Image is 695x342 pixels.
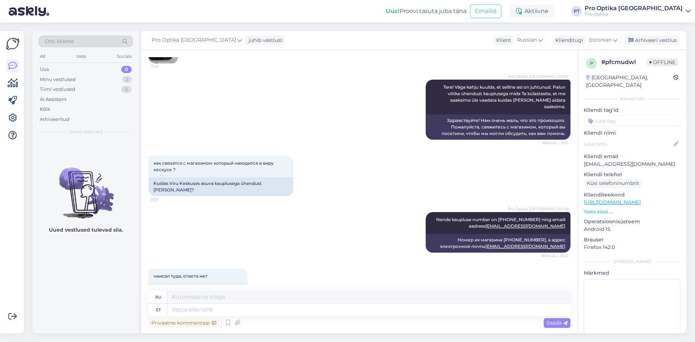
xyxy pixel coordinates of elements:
span: Tere! Väga kahju kuulda, et selline asi on juhtunud. Palun võtke ühendust kauplusega mida Te küla... [443,84,566,109]
p: [EMAIL_ADDRESS][DOMAIN_NAME] [584,160,681,168]
div: Arhiveeri vestlus [624,35,680,45]
div: Pro Optika [585,11,683,17]
span: Russian [517,36,537,44]
p: Operatsioonisüsteem [584,218,681,225]
div: Arhiveeritud [40,116,69,123]
div: Tiimi vestlused [40,86,75,93]
b: Uus! [386,8,400,14]
div: # pfcmudwl [601,58,646,67]
div: Kõik [40,106,50,113]
span: 7:48 [151,64,178,69]
a: Pro Optika [GEOGRAPHIC_DATA]Pro Optika [585,5,691,17]
input: Lisa nimi [584,140,672,148]
p: Vaata edasi ... [584,208,681,215]
p: Kliendi tag'id [584,106,681,114]
div: [PERSON_NAME] [584,258,681,265]
span: Pro Optika [GEOGRAPHIC_DATA] [508,74,568,79]
div: Aktiivne [510,5,554,18]
span: Pro Optika [GEOGRAPHIC_DATA] [152,36,236,44]
div: et [156,304,161,316]
span: Nende kaupluse number on [PHONE_NUMBER] ning emaili aadress [436,217,566,229]
div: Web [75,52,88,61]
div: Kliendi info [584,96,681,102]
span: Offline [646,58,678,66]
div: 0 [121,66,132,73]
span: Estonian [589,36,611,44]
div: Uus [40,66,49,73]
p: Brauser [584,236,681,244]
div: Klienditugi [552,37,583,44]
a: [EMAIL_ADDRESS][DOMAIN_NAME] [485,223,565,229]
img: No chats [33,155,139,220]
div: All [38,52,47,61]
div: Klient [493,37,511,44]
input: Lisa tag [584,115,681,126]
div: [GEOGRAPHIC_DATA], [GEOGRAPHIC_DATA] [586,74,673,89]
div: [PERSON_NAME] sinna, vastust ei tulnud [148,284,248,296]
div: juhib vestlust [246,37,283,44]
div: PT [572,6,582,16]
div: Proovi tasuta juba täna: [386,7,467,16]
img: Askly Logo [6,37,20,51]
span: как связатся с магазином который находится в виру кескусе ? [153,160,275,172]
a: [URL][DOMAIN_NAME] [584,199,641,206]
div: Privaatne kommentaar [148,318,219,328]
button: Emailid [470,4,501,18]
div: AI Assistent [40,96,67,103]
span: Nähtud ✓ 9:40 [541,253,568,258]
div: Pro Optika [GEOGRAPHIC_DATA] [585,5,683,11]
div: Küsi telefoninumbrit [584,178,642,188]
div: Minu vestlused [40,76,76,83]
div: Kuidas Viru Keskuses asuva kauplusega ühendust [PERSON_NAME]? [148,177,293,196]
p: Kliendi nimi [584,129,681,137]
p: Firefox 142.0 [584,244,681,251]
p: Kliendi telefon [584,171,681,178]
div: Номер их магазина [PHONE_NUMBER], а адрес электронной почты [426,234,570,253]
div: Здравствуйте! Нам очень жаль, что это произошло. Пожалуйста, свяжитесь с магазином, который вы по... [426,114,570,140]
span: Pro Optika [GEOGRAPHIC_DATA] [508,206,568,212]
a: [EMAIL_ADDRESS][DOMAIN_NAME] [485,244,565,249]
p: Uued vestlused tulevad siia. [49,226,123,234]
span: Saada [547,320,568,326]
span: 9:39 [151,197,178,202]
span: p [590,60,593,66]
span: Nähtud ✓ 9:01 [541,140,568,145]
p: Klienditeekond [584,191,681,199]
p: Android 15 [584,225,681,233]
p: Kliendi email [584,153,681,160]
span: Otsi kliente [45,38,74,45]
div: 0 [121,86,132,93]
div: ru [155,291,161,303]
span: наисал туда, ответа нет [153,273,207,279]
span: Uued vestlused [69,128,103,135]
div: 2 [122,76,132,83]
div: Socials [115,52,133,61]
p: Märkmed [584,269,681,277]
